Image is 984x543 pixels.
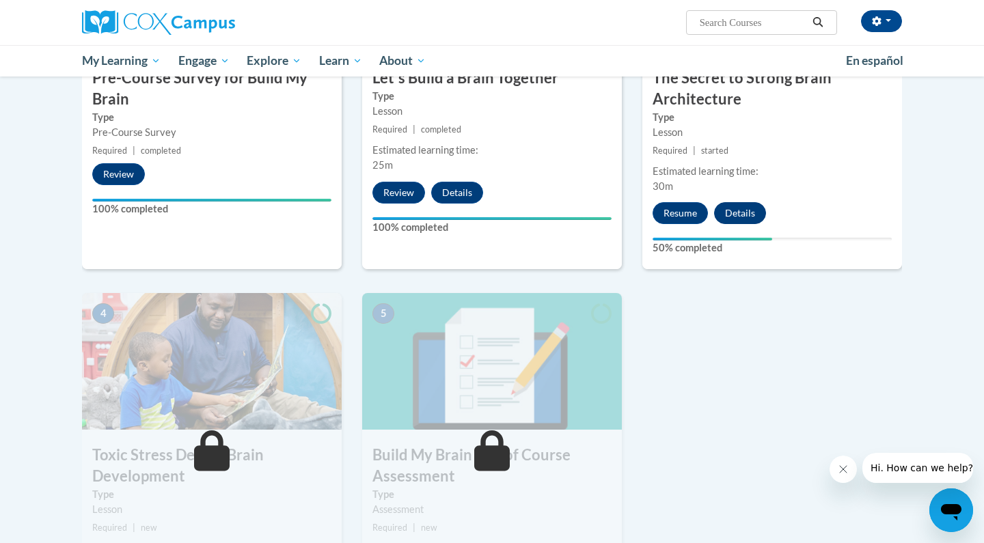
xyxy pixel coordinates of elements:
span: new [141,523,157,533]
label: Type [653,110,892,125]
button: Search [808,14,828,31]
a: En español [837,46,912,75]
div: Estimated learning time: [653,164,892,179]
a: Engage [169,45,238,76]
span: started [701,145,728,156]
label: 100% completed [372,220,612,235]
div: Pre-Course Survey [92,125,331,140]
input: Search Courses [698,14,808,31]
span: | [133,145,135,156]
span: new [421,523,437,533]
span: Required [653,145,687,156]
span: 30m [653,180,673,192]
button: Details [714,202,766,224]
span: Required [92,523,127,533]
label: 50% completed [653,240,892,255]
h3: The Secret to Strong Brain Architecture [642,68,902,110]
label: Type [92,487,331,502]
h3: Letʹs Build a Brain Together [362,68,622,89]
div: Estimated learning time: [372,143,612,158]
a: Explore [238,45,310,76]
a: Cox Campus [82,10,342,35]
label: Type [92,110,331,125]
span: My Learning [82,53,161,69]
h3: Pre-Course Survey for Build My Brain [82,68,342,110]
a: Learn [310,45,371,76]
h3: Toxic Stress Derails Brain Development [82,445,342,487]
div: Your progress [653,238,772,240]
span: En español [846,53,903,68]
img: Course Image [362,293,622,430]
div: Your progress [372,217,612,220]
iframe: Button to launch messaging window [929,488,973,532]
span: | [693,145,696,156]
span: Required [92,145,127,156]
span: Required [372,523,407,533]
button: Resume [653,202,708,224]
label: Type [372,89,612,104]
span: 5 [372,303,394,324]
span: Engage [178,53,230,69]
button: Account Settings [861,10,902,32]
label: 100% completed [92,201,331,217]
div: Lesson [653,125,892,140]
span: About [379,53,426,69]
button: Details [431,182,483,204]
label: Type [372,487,612,502]
span: | [413,124,415,135]
img: Course Image [82,293,342,430]
span: Explore [247,53,301,69]
iframe: Message from company [862,453,973,483]
div: Lesson [92,502,331,517]
button: Review [92,163,145,185]
span: | [413,523,415,533]
div: Lesson [372,104,612,119]
a: About [371,45,435,76]
button: Review [372,182,425,204]
span: | [133,523,135,533]
span: completed [421,124,461,135]
div: Your progress [92,199,331,201]
div: Assessment [372,502,612,517]
span: Learn [319,53,362,69]
span: 25m [372,159,393,171]
span: completed [141,145,181,156]
iframe: Close message [830,456,857,483]
span: Required [372,124,407,135]
span: 4 [92,303,114,324]
div: Main menu [61,45,922,76]
a: My Learning [73,45,169,76]
img: Cox Campus [82,10,235,35]
h3: Build My Brain End of Course Assessment [362,445,622,487]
